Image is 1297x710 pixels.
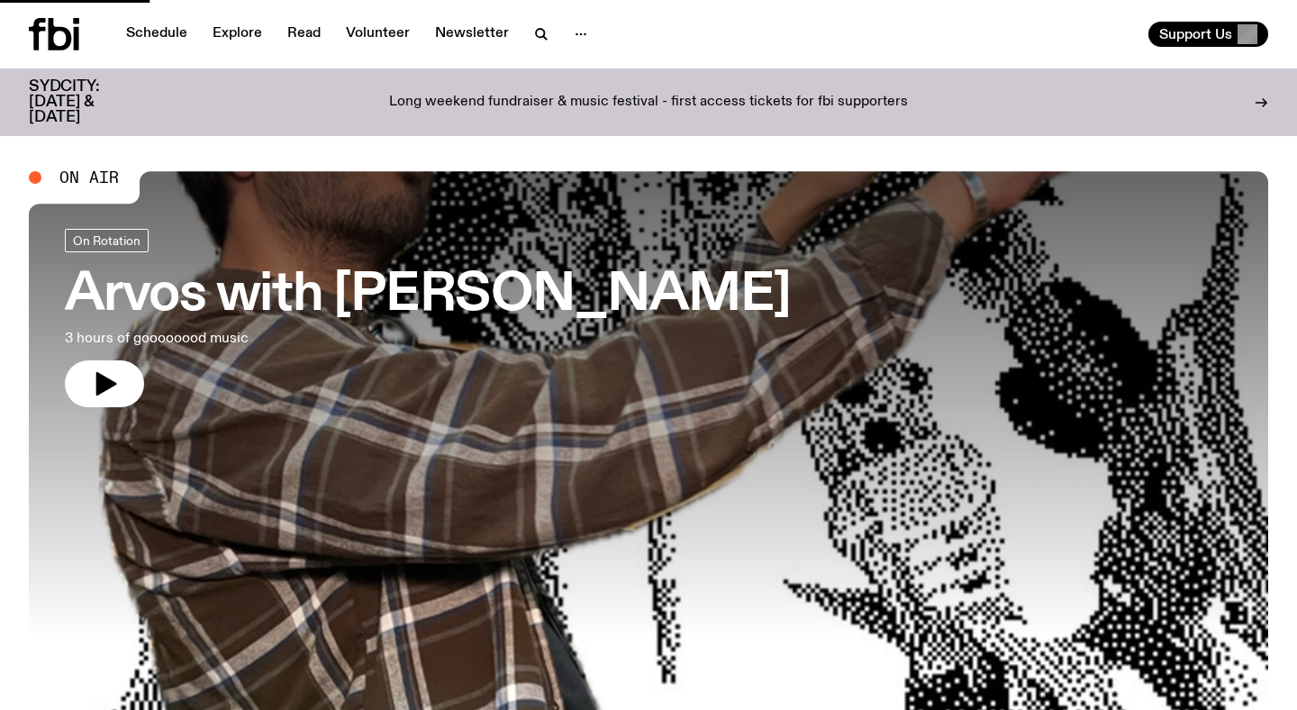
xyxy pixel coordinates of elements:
[65,270,791,321] h3: Arvos with [PERSON_NAME]
[65,229,149,252] a: On Rotation
[1148,22,1268,47] button: Support Us
[335,22,421,47] a: Volunteer
[115,22,198,47] a: Schedule
[65,328,526,350] p: 3 hours of goooooood music
[65,229,791,407] a: Arvos with [PERSON_NAME]3 hours of goooooood music
[73,233,141,247] span: On Rotation
[59,169,119,186] span: On Air
[389,95,908,111] p: Long weekend fundraiser & music festival - first access tickets for fbi supporters
[202,22,273,47] a: Explore
[277,22,331,47] a: Read
[424,22,520,47] a: Newsletter
[29,79,144,125] h3: SYDCITY: [DATE] & [DATE]
[1159,26,1232,42] span: Support Us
